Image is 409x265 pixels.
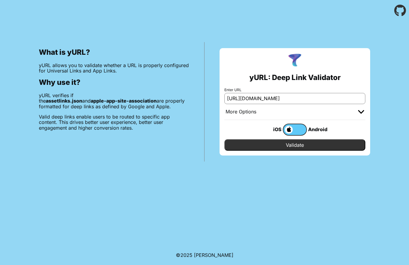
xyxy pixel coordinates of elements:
[39,114,189,131] p: Valid deep links enable users to be routed to specific app content. This drives better user exper...
[224,93,365,104] input: e.g. https://app.chayev.com/xyx
[307,125,331,133] div: Android
[176,245,233,265] footer: ©
[358,110,364,114] img: chevron
[39,48,189,57] h2: What is yURL?
[39,63,189,74] p: yURL allows you to validate whether a URL is properly configured for Universal Links and App Links.
[259,125,283,133] div: iOS
[224,88,365,92] label: Enter URL
[180,252,192,258] span: 2025
[249,73,341,82] h2: yURL: Deep Link Validator
[46,98,82,104] b: assetlinks.json
[39,78,189,87] h2: Why use it?
[224,139,365,151] input: Validate
[39,93,189,109] p: yURL verifies if the and are properly formatted for deep links as defined by Google and Apple.
[194,252,233,258] a: Michael Ibragimchayev's Personal Site
[287,53,303,69] img: yURL Logo
[226,109,256,115] div: More Options
[91,98,157,104] b: apple-app-site-association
